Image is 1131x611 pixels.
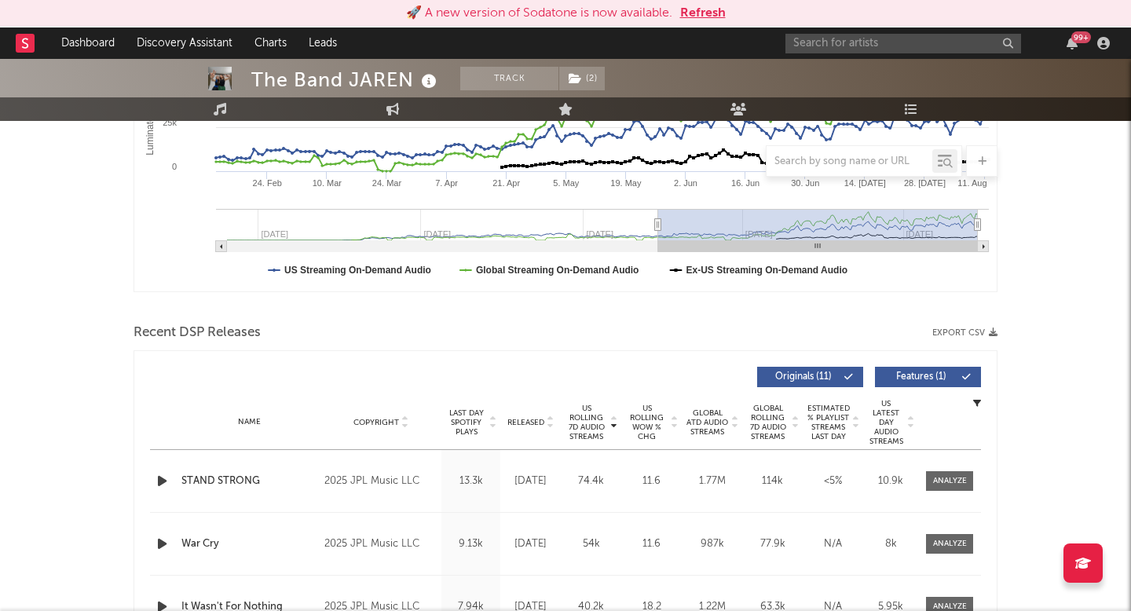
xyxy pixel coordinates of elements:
[680,4,726,23] button: Refresh
[445,536,496,552] div: 9.13k
[253,178,282,188] text: 24. Feb
[767,155,932,168] input: Search by song name or URL
[625,474,678,489] div: 11.6
[163,118,177,127] text: 25k
[553,178,580,188] text: 5. May
[181,416,317,428] div: Name
[372,178,402,188] text: 24. Mar
[767,372,840,382] span: Originals ( 11 )
[1067,37,1078,49] button: 99+
[625,404,668,441] span: US Rolling WoW % Chg
[867,474,914,489] div: 10.9k
[746,474,799,489] div: 114k
[875,367,981,387] button: Features(1)
[731,178,759,188] text: 16. Jun
[674,178,697,188] text: 2. Jun
[686,536,738,552] div: 987k
[460,67,558,90] button: Track
[610,178,642,188] text: 19. May
[904,178,946,188] text: 28. [DATE]
[844,178,886,188] text: 14. [DATE]
[324,535,437,554] div: 2025 JPL Music LLC
[507,418,544,427] span: Released
[558,67,606,90] span: ( 2 )
[757,367,863,387] button: Originals(11)
[957,178,986,188] text: 11. Aug
[565,536,617,552] div: 54k
[686,408,729,437] span: Global ATD Audio Streams
[559,67,605,90] button: (2)
[625,536,678,552] div: 11.6
[406,4,672,23] div: 🚀 A new version of Sodatone is now available.
[181,536,317,552] a: War Cry
[435,178,458,188] text: 7. Apr
[445,474,496,489] div: 13.3k
[134,324,261,342] span: Recent DSP Releases
[492,178,520,188] text: 21. Apr
[932,328,997,338] button: Export CSV
[284,265,431,276] text: US Streaming On-Demand Audio
[746,404,789,441] span: Global Rolling 7D Audio Streams
[445,408,487,437] span: Last Day Spotify Plays
[746,536,799,552] div: 77.9k
[885,372,957,382] span: Features ( 1 )
[867,399,905,446] span: US Latest Day Audio Streams
[504,474,557,489] div: [DATE]
[50,27,126,59] a: Dashboard
[298,27,348,59] a: Leads
[807,536,859,552] div: N/A
[867,536,914,552] div: 8k
[181,474,317,489] a: STAND STRONG
[791,178,819,188] text: 30. Jun
[126,27,243,59] a: Discovery Assistant
[807,404,850,441] span: Estimated % Playlist Streams Last Day
[785,34,1021,53] input: Search for artists
[324,472,437,491] div: 2025 JPL Music LLC
[686,474,738,489] div: 1.77M
[353,418,399,427] span: Copyright
[476,265,639,276] text: Global Streaming On-Demand Audio
[565,474,617,489] div: 74.4k
[313,178,342,188] text: 10. Mar
[565,404,608,441] span: US Rolling 7D Audio Streams
[807,474,859,489] div: <5%
[686,265,848,276] text: Ex-US Streaming On-Demand Audio
[1071,31,1091,43] div: 99 +
[251,67,441,93] div: The Band JAREN
[243,27,298,59] a: Charts
[504,536,557,552] div: [DATE]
